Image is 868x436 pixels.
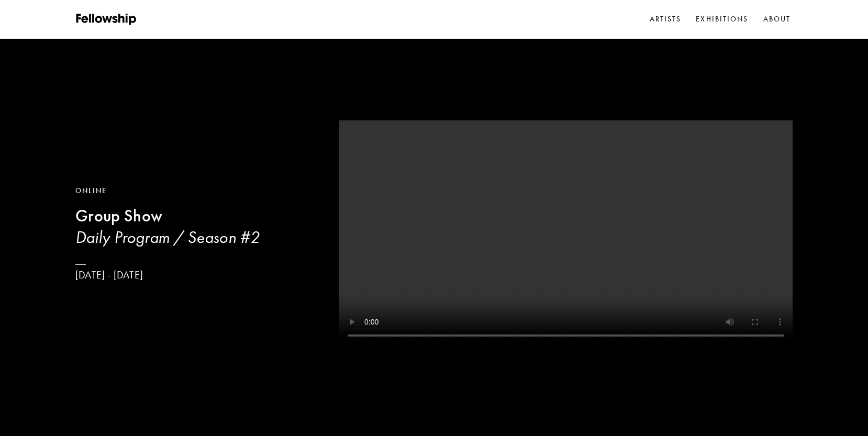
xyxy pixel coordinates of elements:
p: [DATE] - [DATE] [75,269,260,282]
a: OnlineGroup ShowDaily Program / Season #2[DATE] - [DATE] [75,185,260,282]
a: Exhibitions [694,12,750,27]
b: Group Show [75,206,162,226]
div: Online [75,185,260,197]
a: Artists [648,12,684,27]
a: About [761,12,793,27]
h3: Daily Program / Season #2 [75,227,260,248]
